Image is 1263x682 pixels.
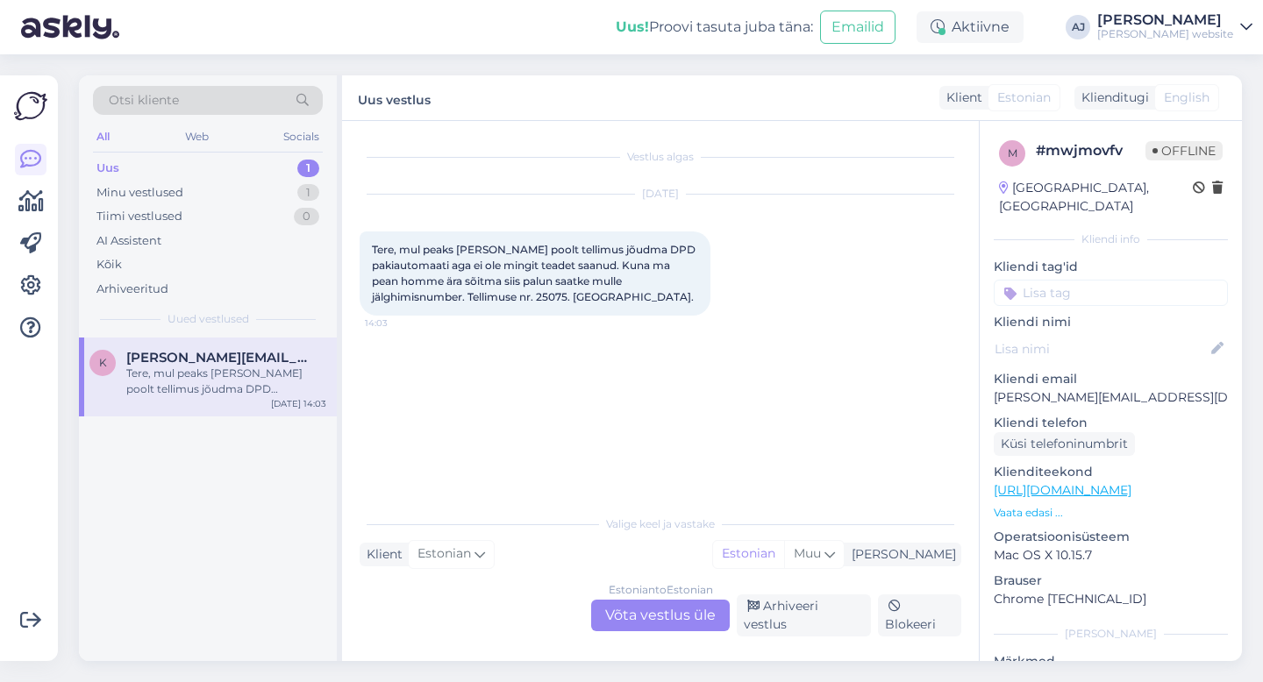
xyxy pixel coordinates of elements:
b: Uus! [616,18,649,35]
p: Kliendi telefon [994,414,1228,432]
div: Klienditugi [1074,89,1149,107]
div: Klient [939,89,982,107]
div: [PERSON_NAME] [845,545,956,564]
span: English [1164,89,1209,107]
div: Vestlus algas [360,149,961,165]
div: [DATE] [360,186,961,202]
p: Chrome [TECHNICAL_ID] [994,590,1228,608]
div: 0 [294,208,319,225]
div: [PERSON_NAME] [994,626,1228,642]
div: Uus [96,160,119,177]
div: Klient [360,545,403,564]
button: Emailid [820,11,896,44]
div: Valige keel ja vastake [360,516,961,532]
div: Arhiveeritud [96,281,168,298]
img: Askly Logo [14,89,47,123]
div: Arhiveeri vestlus [737,594,871,636]
span: 14:03 [365,316,431,330]
div: Võta vestlus üle [591,600,730,631]
div: Estonian to Estonian [609,582,713,598]
p: Vaata edasi ... [994,505,1228,521]
span: Uued vestlused [168,311,249,327]
span: kristo@idlstuudio.ee [126,350,309,366]
div: Kliendi info [994,231,1228,247]
p: Operatsioonisüsteem [994,528,1228,546]
div: Aktiivne [917,11,1024,43]
span: Estonian [997,89,1051,107]
span: Otsi kliente [109,91,179,110]
p: Märkmed [994,652,1228,671]
div: [PERSON_NAME] [1097,13,1233,27]
div: Kõik [96,256,122,274]
div: Estonian [713,541,784,567]
span: Tere, mul peaks [PERSON_NAME] poolt tellimus jõudma DPD pakiautomaati aga ei ole mingit teadet sa... [372,243,698,303]
p: Kliendi tag'id [994,258,1228,276]
div: All [93,125,113,148]
a: [URL][DOMAIN_NAME] [994,482,1131,498]
div: Küsi telefoninumbrit [994,432,1135,456]
p: Brauser [994,572,1228,590]
p: Mac OS X 10.15.7 [994,546,1228,565]
p: Kliendi nimi [994,313,1228,331]
div: Proovi tasuta juba täna: [616,17,813,38]
div: Tere, mul peaks [PERSON_NAME] poolt tellimus jõudma DPD pakiautomaati aga ei ole mingit teadet sa... [126,366,326,397]
span: Muu [794,545,821,561]
span: Offline [1145,141,1223,160]
div: # mwjmovfv [1036,140,1145,161]
div: AJ [1066,15,1090,39]
p: [PERSON_NAME][EMAIL_ADDRESS][DOMAIN_NAME] [994,388,1228,407]
input: Lisa nimi [995,339,1208,359]
p: Klienditeekond [994,463,1228,481]
div: 1 [297,160,319,177]
div: Tiimi vestlused [96,208,182,225]
div: [PERSON_NAME] website [1097,27,1233,41]
div: Socials [280,125,323,148]
div: Minu vestlused [96,184,183,202]
label: Uus vestlus [358,86,431,110]
p: Kliendi email [994,370,1228,388]
span: Estonian [417,544,471,564]
div: [DATE] 14:03 [271,397,326,410]
span: m [1008,146,1017,160]
div: AI Assistent [96,232,161,250]
a: [PERSON_NAME][PERSON_NAME] website [1097,13,1252,41]
span: k [99,356,107,369]
div: 1 [297,184,319,202]
input: Lisa tag [994,280,1228,306]
div: Blokeeri [878,594,961,636]
div: Web [182,125,212,148]
div: [GEOGRAPHIC_DATA], [GEOGRAPHIC_DATA] [999,179,1193,216]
